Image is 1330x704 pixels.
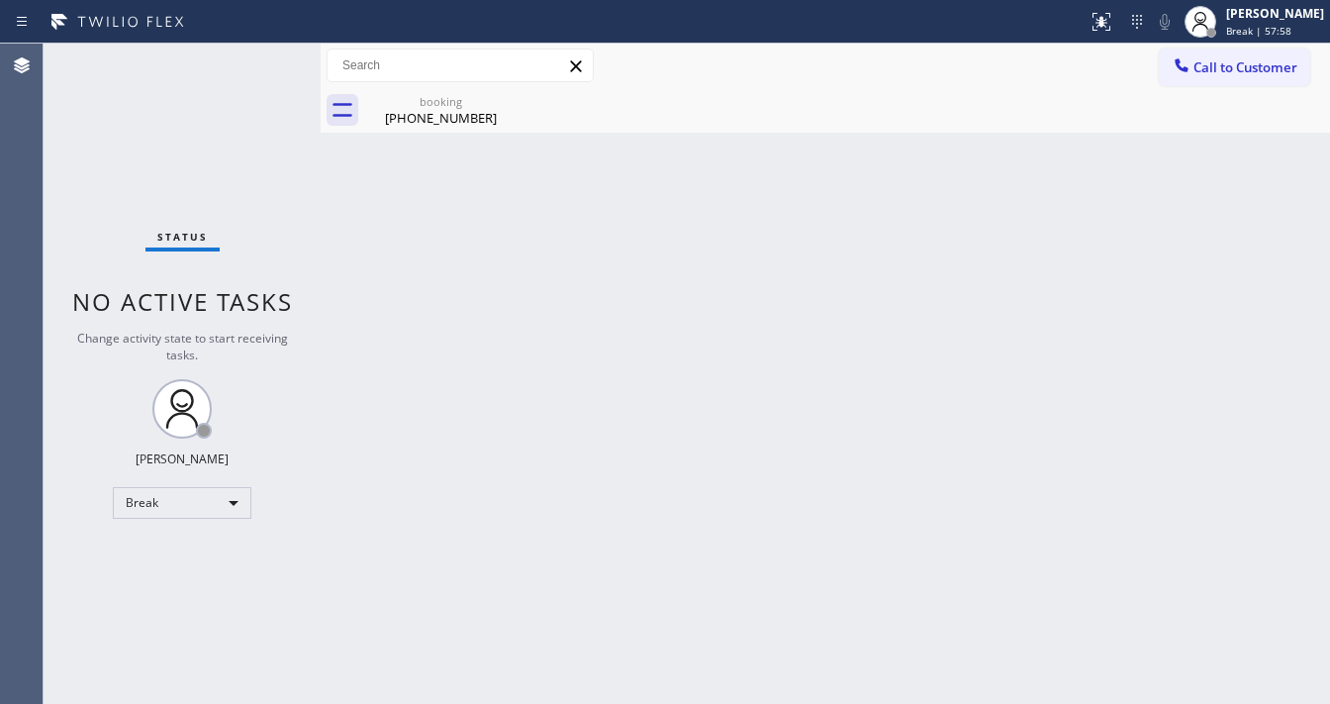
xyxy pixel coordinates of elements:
span: No active tasks [72,285,293,318]
span: Change activity state to start receiving tasks. [77,330,288,363]
button: Call to Customer [1159,49,1310,86]
div: [PHONE_NUMBER] [366,109,516,127]
div: booking [366,94,516,109]
span: Status [157,230,208,244]
span: Break | 57:58 [1226,24,1291,38]
button: Mute [1151,8,1179,36]
div: (425) 499-3714 [366,88,516,133]
div: Break [113,487,251,519]
input: Search [328,50,593,81]
div: [PERSON_NAME] [1226,5,1324,22]
div: [PERSON_NAME] [136,451,229,467]
span: Call to Customer [1193,58,1297,76]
